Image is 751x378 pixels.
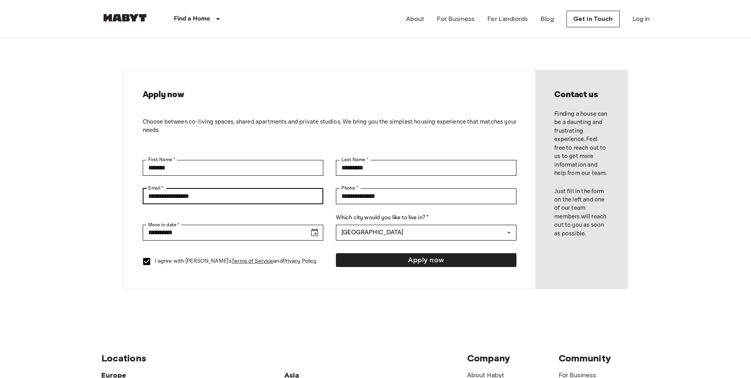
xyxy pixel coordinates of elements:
[540,14,554,24] a: Blog
[487,14,528,24] a: For Landlords
[148,156,175,163] label: First Name *
[283,258,317,265] a: Privacy Policy
[567,11,620,27] a: Get in Touch
[231,258,273,265] a: Terms of Service
[554,187,608,238] p: Just fill in the form on the left and one of our team members will reach out to you as soon as po...
[143,118,517,135] p: Choose between co-living spaces, shared apartments and private studios. We bring you the simplest...
[148,185,164,192] label: Email *
[341,185,358,192] label: Phone *
[341,156,369,163] label: Last Name *
[336,214,516,222] label: Which city would you like to live in? *
[155,257,317,265] p: I agree with [PERSON_NAME]'s and
[336,225,516,241] div: [GEOGRAPHIC_DATA]
[559,352,611,364] span: Community
[632,14,650,24] a: Log in
[437,14,475,24] a: For Business
[148,221,180,228] label: Move in date
[101,14,149,22] img: Habyt
[406,14,425,24] a: About
[467,352,511,364] span: Company
[307,225,322,241] button: Choose date, selected date is Oct 10, 2025
[554,89,608,100] h2: Contact us
[101,352,146,364] span: Locations
[554,110,608,178] p: Finding a house can be a daunting and frustrating experience. Feel free to reach out to us to get...
[336,253,516,267] button: Apply now
[174,14,211,24] p: Find a Home
[143,89,517,100] h2: Apply now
